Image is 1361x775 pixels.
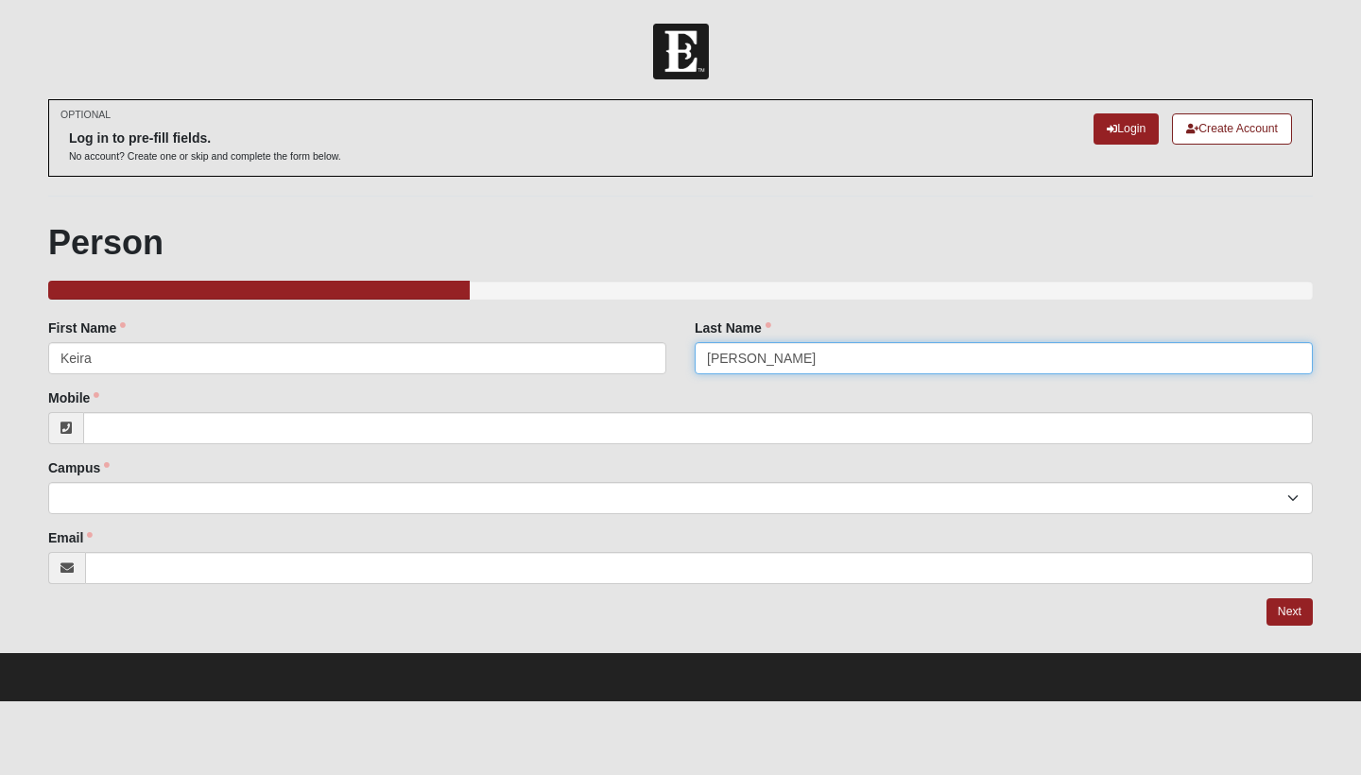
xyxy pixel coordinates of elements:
label: Campus [48,458,110,477]
h6: Log in to pre-fill fields. [69,130,341,146]
label: Email [48,528,93,547]
label: Last Name [695,319,771,337]
label: Mobile [48,388,99,407]
img: Church of Eleven22 Logo [653,24,709,79]
label: First Name [48,319,126,337]
a: Next [1266,598,1313,626]
a: Login [1094,113,1159,145]
p: No account? Create one or skip and complete the form below. [69,149,341,164]
h1: Person [48,222,1313,263]
small: OPTIONAL [60,108,111,122]
a: Create Account [1172,113,1292,145]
